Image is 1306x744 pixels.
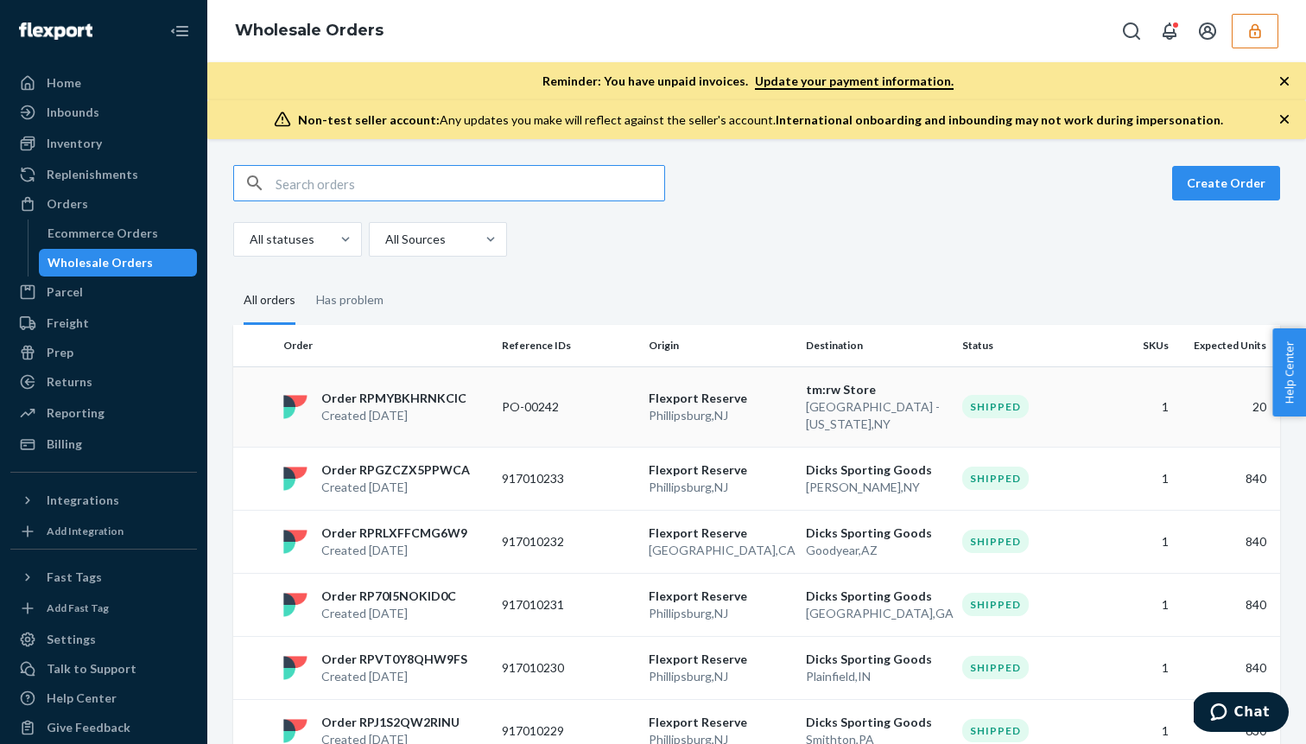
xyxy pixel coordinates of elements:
[1114,14,1149,48] button: Open Search Box
[962,530,1029,553] div: Shipped
[10,626,197,653] a: Settings
[806,398,949,433] p: [GEOGRAPHIC_DATA] - [US_STATE] , NY
[806,542,949,559] p: Goodyear , AZ
[10,486,197,514] button: Integrations
[39,249,198,277] a: Wholesale Orders
[962,719,1029,742] div: Shipped
[649,588,792,605] p: Flexport Reserve
[10,368,197,396] a: Returns
[321,588,456,605] p: Order RP70I5NOKID0C
[806,668,949,685] p: Plainfield , IN
[649,479,792,496] p: Phillipsburg , NJ
[799,325,956,366] th: Destination
[283,395,307,419] img: flexport logo
[276,166,664,200] input: Search orders
[283,467,307,491] img: flexport logo
[248,231,250,248] input: All statuses
[47,373,92,391] div: Returns
[47,135,102,152] div: Inventory
[502,398,635,416] p: PO-00242
[649,407,792,424] p: Phillipsburg , NJ
[283,719,307,743] img: flexport logo
[283,530,307,554] img: flexport logo
[1102,447,1176,510] td: 1
[47,404,105,422] div: Reporting
[962,467,1029,490] div: Shipped
[321,542,467,559] p: Created [DATE]
[10,598,197,619] a: Add Fast Tag
[10,69,197,97] a: Home
[47,195,88,213] div: Orders
[1176,636,1280,699] td: 840
[962,656,1029,679] div: Shipped
[806,714,949,731] p: Dicks Sporting Goods
[502,533,635,550] p: 917010232
[47,283,83,301] div: Parcel
[48,225,158,242] div: Ecommerce Orders
[47,660,136,677] div: Talk to Support
[495,325,642,366] th: Reference IDs
[806,605,949,622] p: [GEOGRAPHIC_DATA] , GA
[1190,14,1225,48] button: Open account menu
[316,277,384,322] div: Has problem
[806,381,949,398] p: tm:rw Store
[321,605,456,622] p: Created [DATE]
[298,112,440,127] span: Non-test seller account:
[1102,325,1176,366] th: SKUs
[10,714,197,741] button: Give Feedback
[47,104,99,121] div: Inbounds
[283,656,307,680] img: flexport logo
[321,407,466,424] p: Created [DATE]
[47,524,124,538] div: Add Integration
[649,525,792,542] p: Flexport Reserve
[47,631,96,648] div: Settings
[10,99,197,126] a: Inbounds
[962,593,1029,616] div: Shipped
[1102,636,1176,699] td: 1
[162,14,197,48] button: Close Navigation
[298,111,1223,129] div: Any updates you make will reflect against the seller's account.
[10,521,197,542] a: Add Integration
[10,309,197,337] a: Freight
[962,395,1029,418] div: Shipped
[47,569,102,586] div: Fast Tags
[10,430,197,458] a: Billing
[1272,328,1306,417] span: Help Center
[10,190,197,218] a: Orders
[10,563,197,591] button: Fast Tags
[502,596,635,614] p: 917010231
[10,339,197,366] a: Prep
[502,470,635,487] p: 917010233
[1152,14,1187,48] button: Open notifications
[47,719,130,736] div: Give Feedback
[321,479,470,496] p: Created [DATE]
[39,219,198,247] a: Ecommerce Orders
[10,161,197,188] a: Replenishments
[806,461,949,479] p: Dicks Sporting Goods
[10,655,197,683] button: Talk to Support
[1172,166,1280,200] button: Create Order
[235,21,384,40] a: Wholesale Orders
[649,714,792,731] p: Flexport Reserve
[649,461,792,479] p: Flexport Reserve
[321,390,466,407] p: Order RPMYBKHRNKCIC
[321,525,467,542] p: Order RPRLXFFCMG6W9
[955,325,1102,366] th: Status
[642,325,799,366] th: Origin
[1102,366,1176,447] td: 1
[542,73,954,90] p: Reminder: You have unpaid invoices.
[48,254,153,271] div: Wholesale Orders
[321,461,470,479] p: Order RPGZCZX5PPWCA
[1176,325,1280,366] th: Expected Units
[47,690,117,707] div: Help Center
[649,390,792,407] p: Flexport Reserve
[10,684,197,712] a: Help Center
[1176,447,1280,510] td: 840
[276,325,495,366] th: Order
[10,130,197,157] a: Inventory
[47,315,89,332] div: Freight
[321,714,460,731] p: Order RPJ1S2QW2RINU
[283,593,307,617] img: flexport logo
[1102,510,1176,573] td: 1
